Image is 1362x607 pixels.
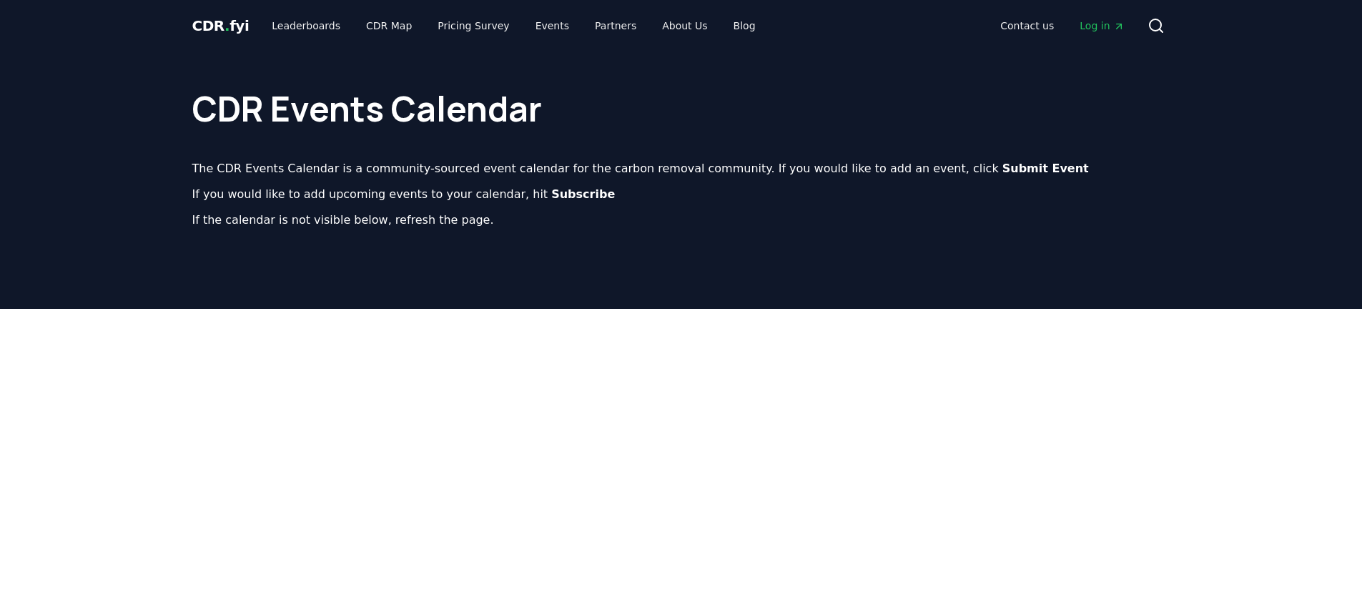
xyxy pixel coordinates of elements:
[355,13,423,39] a: CDR Map
[989,13,1135,39] nav: Main
[192,160,1170,177] p: The CDR Events Calendar is a community-sourced event calendar for the carbon removal community. I...
[260,13,766,39] nav: Main
[989,13,1065,39] a: Contact us
[1080,19,1124,33] span: Log in
[524,13,581,39] a: Events
[1068,13,1135,39] a: Log in
[651,13,719,39] a: About Us
[192,186,1170,203] p: If you would like to add upcoming events to your calendar, hit
[192,63,1170,126] h1: CDR Events Calendar
[583,13,648,39] a: Partners
[1002,162,1089,175] b: Submit Event
[551,187,615,201] b: Subscribe
[192,17,250,34] span: CDR fyi
[722,13,767,39] a: Blog
[192,16,250,36] a: CDR.fyi
[426,13,520,39] a: Pricing Survey
[192,212,1170,229] p: If the calendar is not visible below, refresh the page.
[260,13,352,39] a: Leaderboards
[224,17,230,34] span: .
